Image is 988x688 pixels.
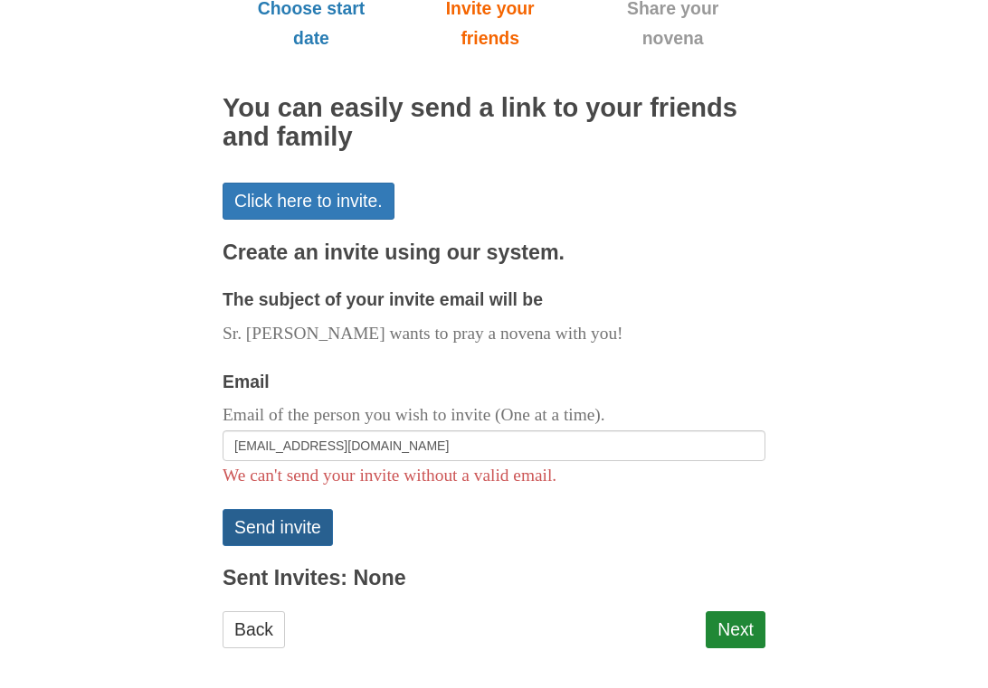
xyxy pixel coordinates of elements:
label: The subject of your invite email will be [223,285,543,315]
a: Next [706,611,765,648]
a: Back [223,611,285,648]
p: Sr. [PERSON_NAME] wants to pray a novena with you! [223,319,765,349]
span: We can't send your invite without a valid email. [223,466,556,485]
button: Send invite [223,509,333,546]
label: Email [223,367,270,397]
h2: You can easily send a link to your friends and family [223,94,765,152]
p: Email of the person you wish to invite (One at a time). [223,401,765,430]
h3: Create an invite using our system. [223,241,765,265]
h3: Sent Invites: None [223,567,765,590]
input: Email [223,430,765,461]
a: Click here to invite. [223,183,394,220]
